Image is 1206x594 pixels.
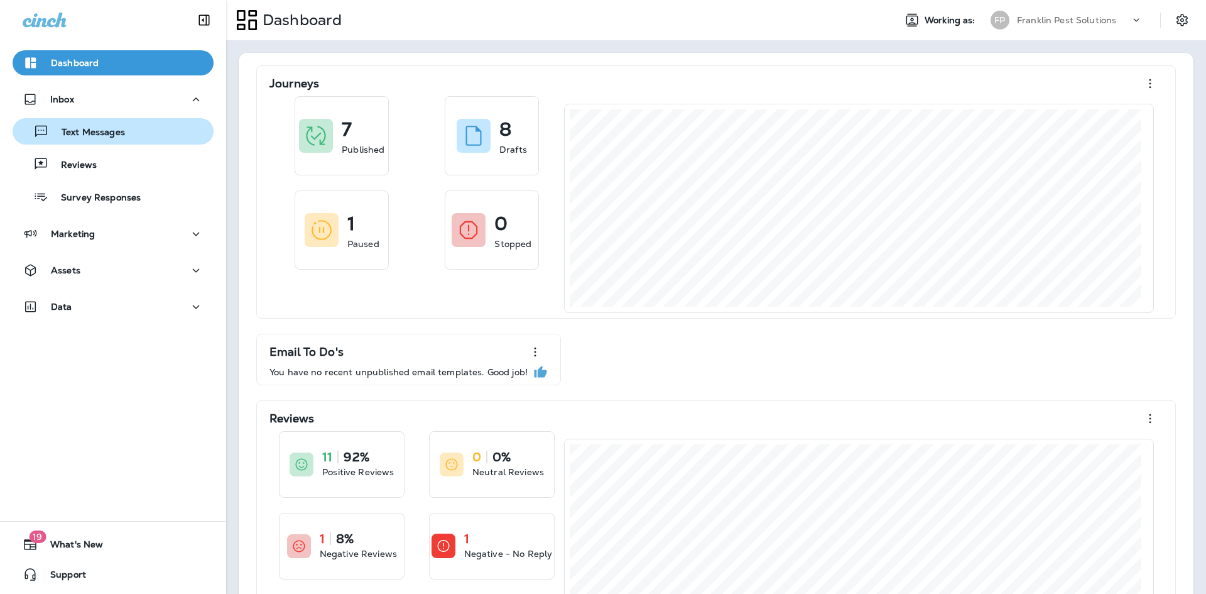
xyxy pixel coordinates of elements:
span: 19 [29,531,46,543]
p: Survey Responses [48,192,141,204]
p: 1 [347,217,355,230]
p: 0 [472,451,481,463]
button: Reviews [13,151,214,177]
button: Marketing [13,221,214,246]
button: Inbox [13,87,214,112]
p: Franklin Pest Solutions [1017,15,1116,25]
p: 8 [499,123,511,136]
p: Text Messages [49,127,125,139]
button: 19What's New [13,532,214,557]
p: Marketing [51,229,95,239]
span: Working as: [925,15,978,26]
button: Survey Responses [13,184,214,210]
p: Assets [51,265,80,275]
p: Dashboard [258,11,342,30]
p: Dashboard [51,58,99,68]
p: Neutral Reviews [472,466,544,478]
button: Settings [1171,9,1193,31]
p: 1 [464,532,469,545]
button: Support [13,562,214,587]
p: Data [51,302,72,312]
span: What's New [38,539,103,554]
p: 0% [492,451,511,463]
button: Text Messages [13,118,214,145]
p: 0 [494,217,508,230]
p: 8% [336,532,354,545]
p: Positive Reviews [322,466,394,478]
p: Reviews [48,160,97,172]
button: Assets [13,258,214,283]
p: 1 [320,532,325,545]
p: Email To Do's [269,346,344,358]
p: Inbox [50,94,74,104]
p: 7 [342,123,352,136]
p: 11 [322,451,332,463]
p: Reviews [269,412,314,425]
button: Dashboard [13,50,214,75]
p: 92% [344,451,369,463]
p: Stopped [494,238,531,250]
p: Negative Reviews [320,547,397,560]
p: You have no recent unpublished email templates. Good job! [269,367,528,377]
p: Negative - No Reply [464,547,553,560]
p: Drafts [499,143,527,156]
button: Data [13,294,214,319]
p: Paused [347,238,379,250]
button: Collapse Sidebar [187,8,222,33]
p: Published [342,143,384,156]
div: FP [991,11,1009,30]
p: Journeys [269,77,319,90]
span: Support [38,569,86,585]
